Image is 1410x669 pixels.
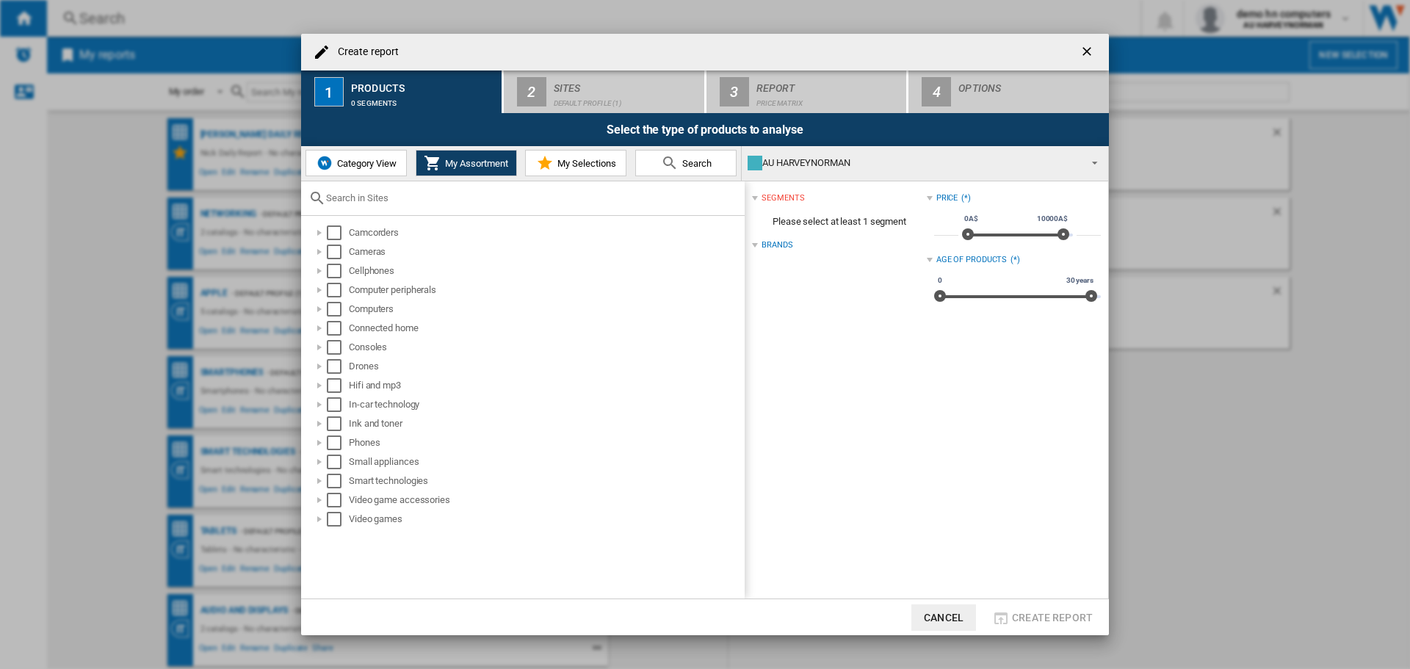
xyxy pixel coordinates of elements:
[936,192,958,204] div: Price
[988,604,1097,631] button: Create report
[349,378,742,393] div: Hifi and mp3
[922,77,951,106] div: 4
[936,254,1008,266] div: Age of products
[679,158,712,169] span: Search
[301,113,1109,146] div: Select the type of products to analyse
[635,150,737,176] button: Search
[762,239,792,251] div: Brands
[517,77,546,106] div: 2
[349,474,742,488] div: Smart technologies
[327,435,349,450] md-checkbox: Select
[330,45,399,59] h4: Create report
[327,283,349,297] md-checkbox: Select
[1035,213,1070,225] span: 10000A$
[349,302,742,317] div: Computers
[504,70,706,113] button: 2 Sites Default profile (1)
[327,512,349,527] md-checkbox: Select
[349,340,742,355] div: Consoles
[351,92,496,107] div: 0 segments
[756,76,901,92] div: Report
[349,397,742,412] div: In-car technology
[349,416,742,431] div: Ink and toner
[554,92,698,107] div: Default profile (1)
[314,77,344,106] div: 1
[327,416,349,431] md-checkbox: Select
[326,192,737,203] input: Search in Sites
[301,70,503,113] button: 1 Products 0 segments
[327,302,349,317] md-checkbox: Select
[349,245,742,259] div: Cameras
[1064,275,1096,286] span: 30 years
[748,153,1079,173] div: AU HARVEYNORMAN
[554,76,698,92] div: Sites
[327,359,349,374] md-checkbox: Select
[349,512,742,527] div: Video games
[720,77,749,106] div: 3
[349,283,742,297] div: Computer peripherals
[327,245,349,259] md-checkbox: Select
[554,158,616,169] span: My Selections
[349,359,742,374] div: Drones
[958,76,1103,92] div: Options
[327,493,349,507] md-checkbox: Select
[327,474,349,488] md-checkbox: Select
[327,378,349,393] md-checkbox: Select
[1074,37,1103,67] button: getI18NText('BUTTONS.CLOSE_DIALOG')
[752,208,926,236] span: Please select at least 1 segment
[441,158,508,169] span: My Assortment
[349,435,742,450] div: Phones
[525,150,626,176] button: My Selections
[349,493,742,507] div: Video game accessories
[305,150,407,176] button: Category View
[756,92,901,107] div: Price Matrix
[908,70,1109,113] button: 4 Options
[349,455,742,469] div: Small appliances
[327,321,349,336] md-checkbox: Select
[349,264,742,278] div: Cellphones
[333,158,397,169] span: Category View
[911,604,976,631] button: Cancel
[1012,612,1093,623] span: Create report
[349,321,742,336] div: Connected home
[706,70,908,113] button: 3 Report Price Matrix
[327,264,349,278] md-checkbox: Select
[1080,44,1097,62] ng-md-icon: getI18NText('BUTTONS.CLOSE_DIALOG')
[327,397,349,412] md-checkbox: Select
[349,225,742,240] div: Camcorders
[962,213,980,225] span: 0A$
[327,225,349,240] md-checkbox: Select
[327,340,349,355] md-checkbox: Select
[316,154,333,172] img: wiser-icon-blue.png
[936,275,944,286] span: 0
[762,192,804,204] div: segments
[351,76,496,92] div: Products
[327,455,349,469] md-checkbox: Select
[416,150,517,176] button: My Assortment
